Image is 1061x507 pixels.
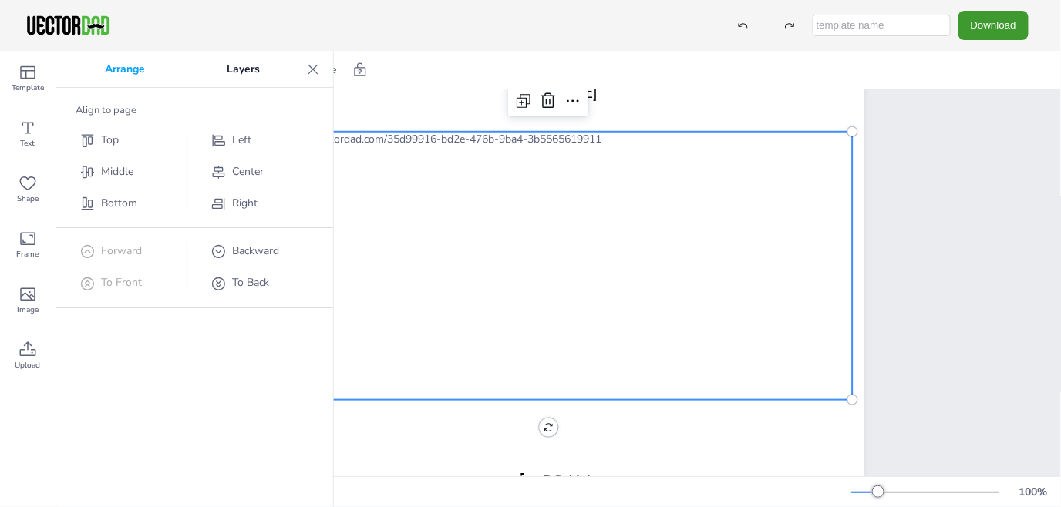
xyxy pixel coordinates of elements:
span: To Front [102,275,143,290]
span: Right [232,196,258,210]
button: Download [958,11,1029,39]
p: Arrange [64,51,186,88]
span: Bottom [102,196,138,210]
span: [US_STATE] [527,82,597,102]
input: template name [813,15,951,36]
span: Top [102,133,120,147]
span: Text [21,137,35,149]
img: VectorDad-1.png [25,14,112,37]
span: Frame [17,248,39,260]
span: To Back [232,275,269,290]
span: Backward [232,243,279,258]
span: Template [12,82,44,94]
span: Forward [102,243,143,258]
span: Upload [15,359,41,371]
div: Align to page [76,103,314,117]
div: 100 % [1015,485,1052,499]
p: Layers [186,51,301,88]
span: Middle [102,164,134,179]
span: Shape [17,193,39,205]
span: Left [232,133,251,147]
span: Image [17,304,39,316]
span: Center [232,164,264,179]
